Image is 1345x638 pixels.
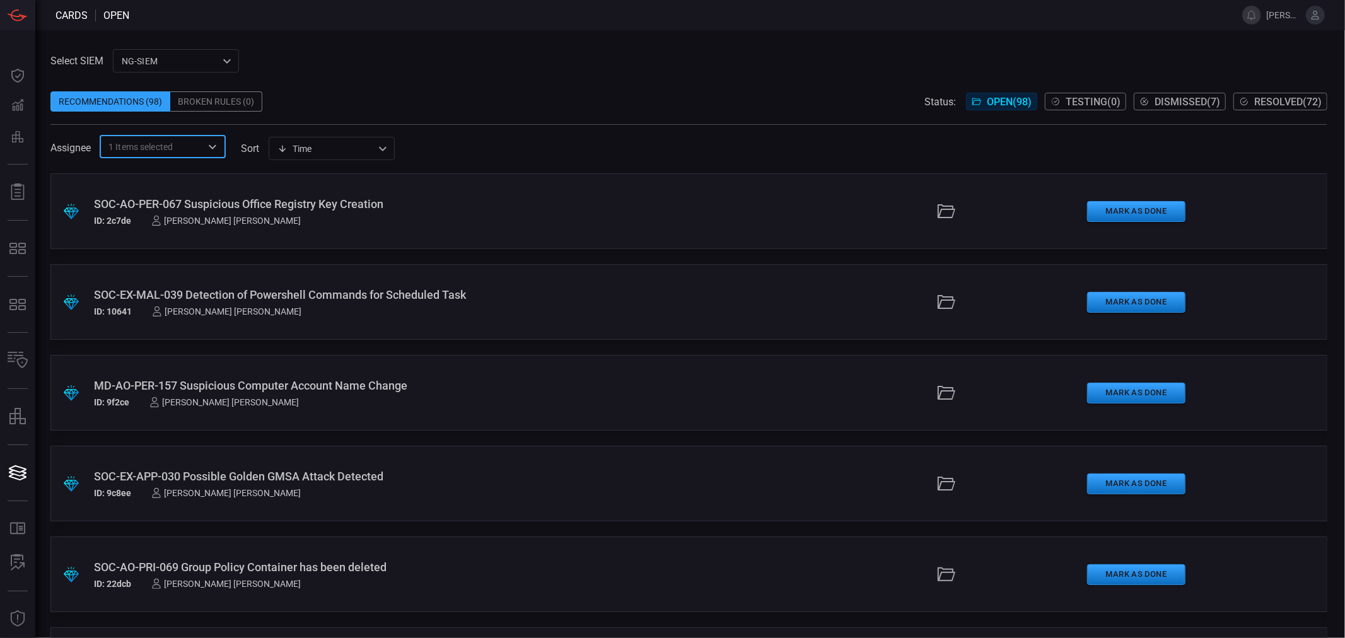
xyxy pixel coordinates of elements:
button: Preventions [3,121,33,151]
div: [PERSON_NAME] [PERSON_NAME] [151,488,301,498]
span: Testing ( 0 ) [1066,96,1121,108]
h5: ID: 9f2ce [94,397,129,407]
button: Threat Intelligence [3,604,33,634]
button: Inventory [3,345,33,376]
button: Reports [3,177,33,207]
button: Mark as Done [1087,201,1185,222]
span: Dismissed ( 7 ) [1155,96,1220,108]
span: Open ( 98 ) [987,96,1032,108]
div: Time [277,142,375,155]
h5: ID: 22dcb [94,579,131,589]
button: Dismissed(7) [1134,93,1226,110]
div: SOC-EX-MAL-039 Detection of Powershell Commands for Scheduled Task [94,288,562,301]
button: Mark as Done [1087,564,1185,585]
h5: ID: 10641 [94,306,132,316]
span: 1 Items selected [108,141,173,153]
div: SOC-AO-PER-067 Suspicious Office Registry Key Creation [94,197,562,211]
span: Resolved ( 72 ) [1254,96,1322,108]
button: MITRE - Exposures [3,233,33,264]
button: assets [3,402,33,432]
button: Resolved(72) [1233,93,1327,110]
button: Testing(0) [1045,93,1126,110]
label: Select SIEM [50,55,103,67]
button: Open [204,138,221,156]
button: MITRE - Detection Posture [3,289,33,320]
div: SOC-EX-APP-030 Possible Golden GMSA Attack Detected [94,470,562,483]
button: Dashboard [3,61,33,91]
span: Status: [924,96,956,108]
span: [PERSON_NAME].pajas [1266,10,1301,20]
div: MD-AO-PER-157 Suspicious Computer Account Name Change [94,379,562,392]
button: ALERT ANALYSIS [3,548,33,578]
label: sort [241,142,259,154]
h5: ID: 9c8ee [94,488,131,498]
div: Broken Rules (0) [170,91,262,112]
div: [PERSON_NAME] [PERSON_NAME] [152,306,301,316]
span: Cards [55,9,88,21]
button: Open(98) [966,93,1037,110]
div: Recommendations (98) [50,91,170,112]
button: Rule Catalog [3,514,33,544]
span: Assignee [50,142,91,154]
button: Mark as Done [1087,383,1185,403]
span: open [103,9,129,21]
div: [PERSON_NAME] [PERSON_NAME] [151,579,301,589]
p: NG-SIEM [122,55,219,67]
button: Mark as Done [1087,473,1185,494]
h5: ID: 2c7de [94,216,131,226]
div: [PERSON_NAME] [PERSON_NAME] [149,397,299,407]
button: Cards [3,458,33,488]
button: Mark as Done [1087,292,1185,313]
button: Detections [3,91,33,121]
div: SOC-AO-PRI-069 Group Policy Container has been deleted [94,560,562,574]
div: [PERSON_NAME] [PERSON_NAME] [151,216,301,226]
